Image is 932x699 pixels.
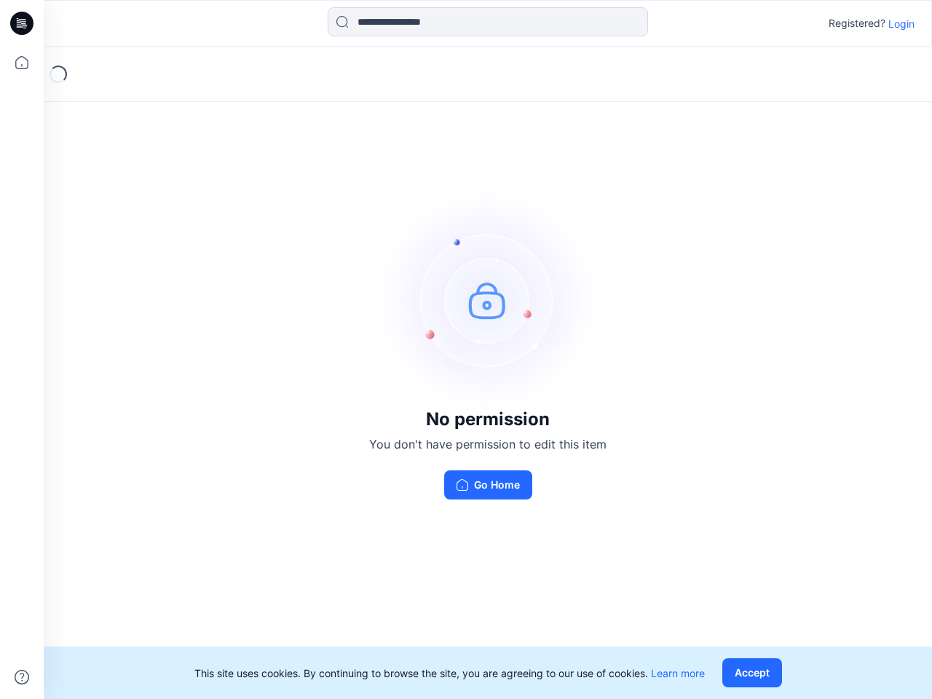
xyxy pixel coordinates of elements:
[722,658,782,687] button: Accept
[829,15,885,32] p: Registered?
[379,191,597,409] img: no-perm.svg
[651,667,705,679] a: Learn more
[888,16,915,31] p: Login
[369,435,607,453] p: You don't have permission to edit this item
[444,470,532,499] button: Go Home
[369,409,607,430] h3: No permission
[194,666,705,681] p: This site uses cookies. By continuing to browse the site, you are agreeing to our use of cookies.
